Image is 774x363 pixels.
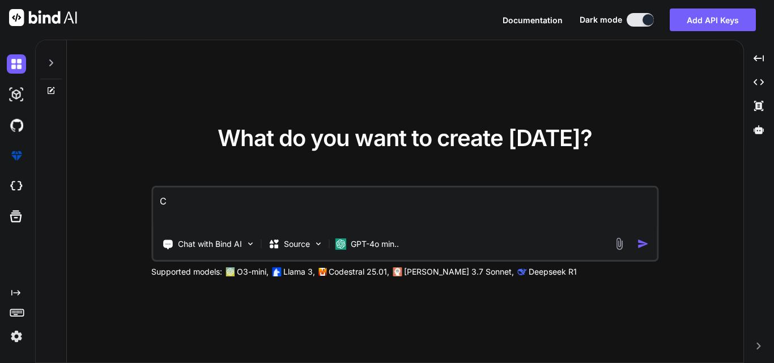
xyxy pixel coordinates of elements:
p: Chat with Bind AI [178,238,242,250]
p: Supported models: [151,266,222,277]
img: Bind AI [9,9,77,26]
img: darkChat [7,54,26,74]
p: Codestral 25.01, [329,266,389,277]
img: Pick Tools [245,239,255,249]
img: settings [7,327,26,346]
img: GPT-4 [226,267,235,276]
img: icon [637,238,649,250]
img: Pick Models [313,239,323,249]
span: What do you want to create [DATE]? [218,124,592,152]
textarea: C [153,187,657,229]
button: Add API Keys [670,8,756,31]
img: cloudideIcon [7,177,26,196]
img: attachment [613,237,626,250]
img: githubDark [7,116,26,135]
p: Deepseek R1 [529,266,577,277]
p: Llama 3, [283,266,315,277]
img: GPT-4o mini [335,238,346,250]
span: Dark mode [580,14,622,25]
img: premium [7,146,26,165]
img: claude [517,267,526,276]
img: claude [393,267,402,276]
img: Mistral-AI [318,268,326,276]
img: darkAi-studio [7,85,26,104]
button: Documentation [503,14,563,26]
p: [PERSON_NAME] 3.7 Sonnet, [404,266,514,277]
p: Source [284,238,310,250]
img: Llama2 [272,267,281,276]
p: O3-mini, [237,266,269,277]
span: Documentation [503,15,563,25]
p: GPT-4o min.. [351,238,399,250]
